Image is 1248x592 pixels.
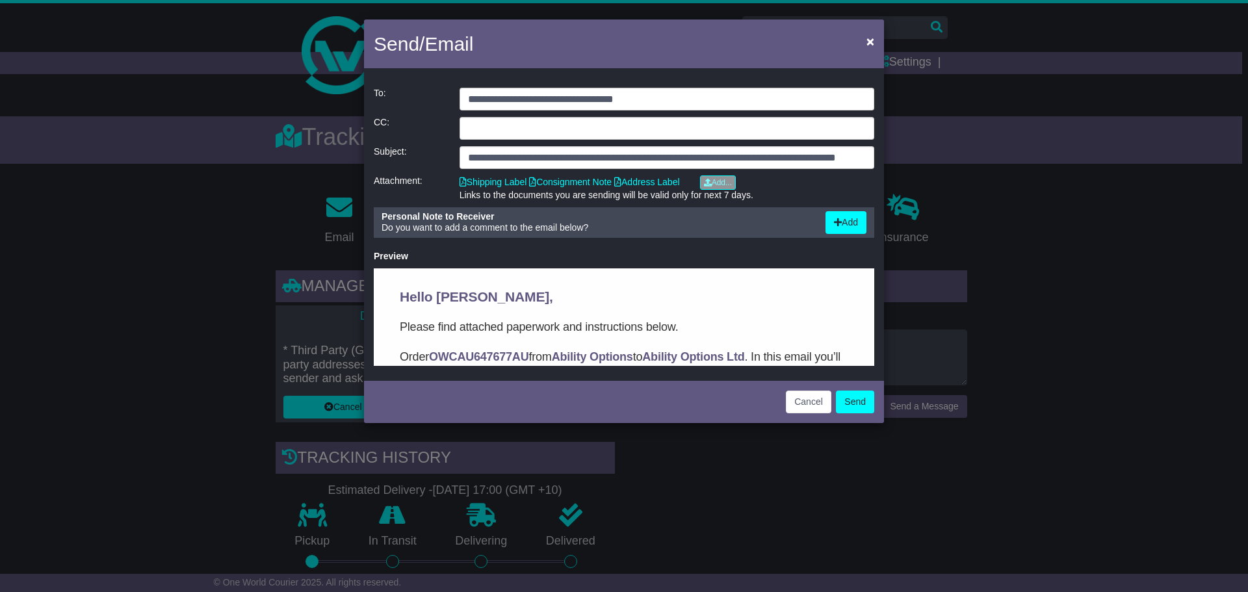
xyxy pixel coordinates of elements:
[26,49,474,68] p: Please find attached paperwork and instructions below.
[367,117,453,140] div: CC:
[786,391,831,413] button: Cancel
[825,211,866,234] button: Add
[836,391,874,413] button: Send
[382,211,812,222] div: Personal Note to Receiver
[374,251,874,262] div: Preview
[374,29,473,58] h4: Send/Email
[367,146,453,169] div: Subject:
[26,21,179,36] span: Hello [PERSON_NAME],
[178,82,259,95] strong: Ability Options
[367,175,453,201] div: Attachment:
[866,34,874,49] span: ×
[460,177,527,187] a: Shipping Label
[700,175,736,190] a: Add...
[26,79,474,116] p: Order from to . In this email you’ll find important information about your order, and what you ne...
[460,190,874,201] div: Links to the documents you are sending will be valid only for next 7 days.
[367,88,453,110] div: To:
[375,211,819,234] div: Do you want to add a comment to the email below?
[860,28,881,55] button: Close
[614,177,680,187] a: Address Label
[55,82,155,95] strong: OWCAU647677AU
[529,177,612,187] a: Consignment Note
[268,82,370,95] strong: Ability Options Ltd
